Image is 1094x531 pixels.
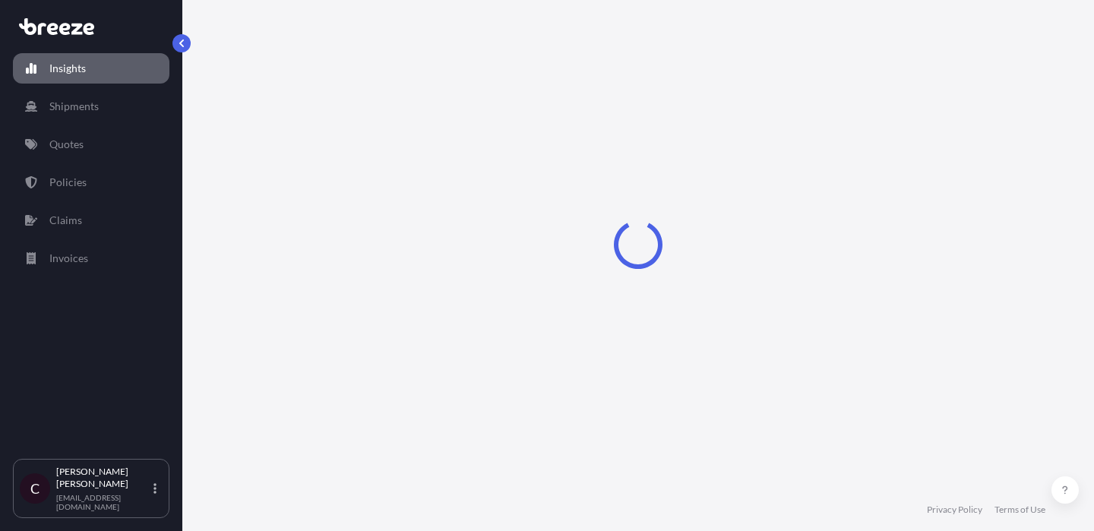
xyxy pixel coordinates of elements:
[13,91,169,122] a: Shipments
[49,213,82,228] p: Claims
[49,137,84,152] p: Quotes
[994,504,1045,516] a: Terms of Use
[13,167,169,198] a: Policies
[49,175,87,190] p: Policies
[56,466,150,490] p: [PERSON_NAME] [PERSON_NAME]
[13,129,169,160] a: Quotes
[49,61,86,76] p: Insights
[927,504,982,516] a: Privacy Policy
[30,481,40,496] span: C
[13,205,169,235] a: Claims
[13,243,169,273] a: Invoices
[13,53,169,84] a: Insights
[49,99,99,114] p: Shipments
[49,251,88,266] p: Invoices
[56,493,150,511] p: [EMAIL_ADDRESS][DOMAIN_NAME]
